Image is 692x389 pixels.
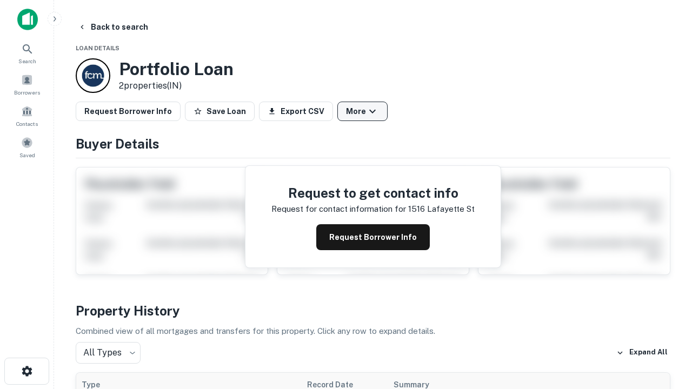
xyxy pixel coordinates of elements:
h3: Portfolio Loan [119,59,234,79]
span: Saved [19,151,35,159]
p: 1516 lafayette st [408,203,475,216]
h4: Request to get contact info [271,183,475,203]
a: Contacts [3,101,51,130]
h4: Property History [76,301,670,320]
span: Loan Details [76,45,119,51]
button: Expand All [614,345,670,361]
button: Back to search [74,17,152,37]
a: Search [3,38,51,68]
button: Request Borrower Info [316,224,430,250]
a: Borrowers [3,70,51,99]
p: Combined view of all mortgages and transfers for this property. Click any row to expand details. [76,325,670,338]
iframe: Chat Widget [638,303,692,354]
p: Request for contact information for [271,203,406,216]
p: 2 properties (IN) [119,79,234,92]
span: Borrowers [14,88,40,97]
span: Contacts [16,119,38,128]
img: capitalize-icon.png [17,9,38,30]
button: Export CSV [259,102,333,121]
a: Saved [3,132,51,162]
button: More [337,102,388,121]
button: Request Borrower Info [76,102,181,121]
button: Save Loan [185,102,255,121]
span: Search [18,57,36,65]
div: All Types [76,342,141,364]
h4: Buyer Details [76,134,670,153]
